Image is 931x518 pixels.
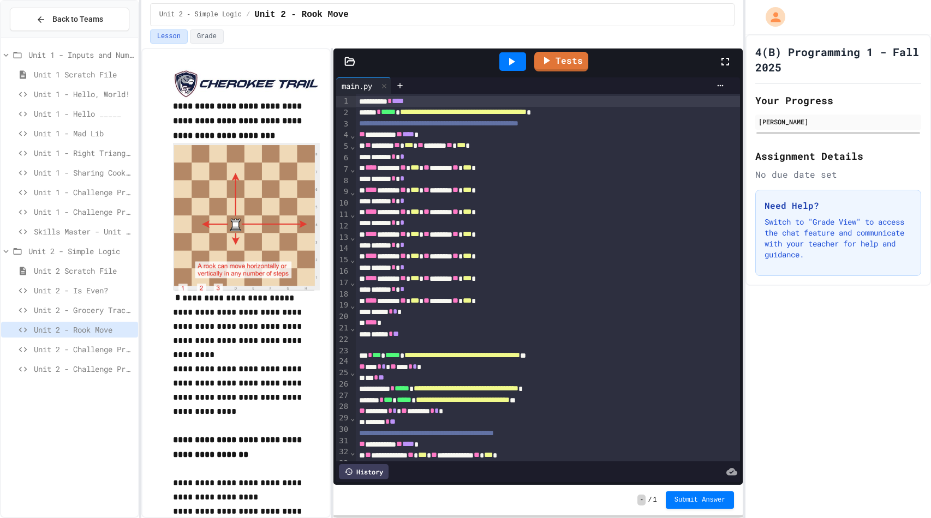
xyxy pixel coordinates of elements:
[336,164,350,176] div: 7
[34,265,134,276] span: Unit 2 Scratch File
[28,245,134,257] span: Unit 2 - Simple Logic
[336,368,350,379] div: 25
[350,233,355,242] span: Fold line
[336,209,350,221] div: 11
[34,69,134,80] span: Unit 1 Scratch File
[675,496,726,504] span: Submit Answer
[34,108,134,119] span: Unit 1 - Hello _____
[336,379,350,390] div: 26
[350,255,355,264] span: Fold line
[336,186,350,198] div: 9
[350,459,355,467] span: Fold line
[159,10,242,19] span: Unit 2 - Simple Logic
[336,80,378,92] div: main.py
[190,29,224,44] button: Grade
[34,363,134,375] span: Unit 2 - Challenge Project - Colors on Chessboard
[336,323,350,334] div: 21
[755,148,921,164] h2: Assignment Details
[755,93,921,108] h2: Your Progress
[755,44,921,75] h1: 4(B) Programming 1 - Fall 2025
[350,368,355,377] span: Fold line
[336,255,350,266] div: 15
[34,285,134,296] span: Unit 2 - Is Even?
[534,52,588,71] a: Tests
[350,188,355,196] span: Fold line
[34,128,134,139] span: Unit 1 - Mad Lib
[637,495,646,505] span: -
[350,323,355,332] span: Fold line
[34,324,134,335] span: Unit 2 - Rook Move
[34,186,134,198] span: Unit 1 - Challenge Project - Cat Years Calculator
[336,436,350,447] div: 31
[336,458,350,469] div: 33
[666,491,735,509] button: Submit Answer
[336,243,350,255] div: 14
[336,356,350,368] div: 24
[350,165,355,173] span: Fold line
[336,221,350,232] div: 12
[336,176,350,187] div: 8
[336,232,350,244] div: 13
[34,304,134,316] span: Unit 2 - Grocery Tracker
[336,198,350,209] div: 10
[336,119,350,130] div: 3
[336,289,350,300] div: 18
[336,311,350,323] div: 20
[34,167,134,178] span: Unit 1 - Sharing Cookies
[765,216,912,260] p: Switch to "Grade View" to access the chat feature and communicate with your teacher for help and ...
[336,107,350,119] div: 2
[339,464,389,479] div: History
[150,29,188,44] button: Lesson
[336,130,350,141] div: 4
[755,168,921,181] div: No due date set
[336,424,350,436] div: 30
[350,131,355,140] span: Fold line
[759,117,918,127] div: [PERSON_NAME]
[336,334,350,346] div: 22
[52,14,103,25] span: Back to Teams
[653,496,657,504] span: 1
[350,278,355,287] span: Fold line
[336,413,350,424] div: 29
[336,278,350,289] div: 17
[34,226,134,237] span: Skills Master - Unit 1 - Parakeet Calculator
[336,401,350,413] div: 28
[754,4,788,29] div: My Account
[246,10,250,19] span: /
[350,448,355,456] span: Fold line
[336,390,350,402] div: 27
[336,96,350,107] div: 1
[336,266,350,278] div: 16
[350,142,355,150] span: Fold line
[336,300,350,311] div: 19
[336,346,350,357] div: 23
[34,147,134,159] span: Unit 1 - Right Triangle Calculator
[350,210,355,219] span: Fold line
[336,153,350,164] div: 6
[336,447,350,458] div: 32
[336,141,350,153] div: 5
[765,199,912,212] h3: Need Help?
[34,206,134,218] span: Unit 1 - Challenge Project - Ancient Pyramid
[34,88,134,100] span: Unit 1 - Hello, World!
[10,8,129,31] button: Back to Teams
[28,49,134,61] span: Unit 1 - Inputs and Numbers
[34,344,134,355] span: Unit 2 - Challenge Project - Type of Triangle
[648,496,652,504] span: /
[350,301,355,310] span: Fold line
[336,77,391,94] div: main.py
[254,8,349,21] span: Unit 2 - Rook Move
[350,413,355,422] span: Fold line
